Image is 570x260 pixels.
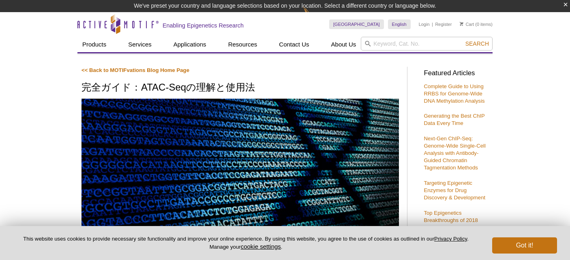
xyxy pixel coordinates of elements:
p: This website uses cookies to provide necessary site functionality and improve your online experie... [13,235,479,251]
a: Generating the Best ChIP Data Every Time [424,113,484,126]
h1: 完全ガイド：ATAC-Seqの理解と使用法 [81,82,399,94]
a: About Us [326,37,361,52]
a: Cart [460,21,474,27]
a: Targeting Epigenetic Enzymes for Drug Discovery & Development [424,180,485,201]
a: [GEOGRAPHIC_DATA] [329,19,384,29]
a: Top Epigenetics Breakthroughs of 2018 [424,210,478,223]
input: Keyword, Cat. No. [361,37,493,51]
span: Search [465,40,489,47]
img: Your Cart [460,22,463,26]
a: << Back to MOTIFvations Blog Home Page [81,67,189,73]
a: English [388,19,411,29]
a: Next-Gen ChIP-Seq: Genome-Wide Single-Cell Analysis with Antibody-Guided Chromatin Tagmentation M... [424,135,485,171]
img: Change Here [303,6,325,25]
h2: Enabling Epigenetics Research [163,22,244,29]
a: Services [123,37,156,52]
a: Register [435,21,452,27]
a: Applications [169,37,211,52]
a: Login [419,21,430,27]
a: Complete Guide to Using RRBS for Genome-Wide DNA Methylation Analysis [424,83,484,104]
button: Search [463,40,491,47]
li: | [432,19,433,29]
h3: Featured Articles [424,70,489,77]
button: Got it! [492,237,557,254]
li: (0 items) [460,19,493,29]
button: cookie settings [241,243,281,250]
a: Contact Us [274,37,314,52]
a: Resources [223,37,262,52]
a: Products [77,37,111,52]
a: Privacy Policy [434,236,467,242]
